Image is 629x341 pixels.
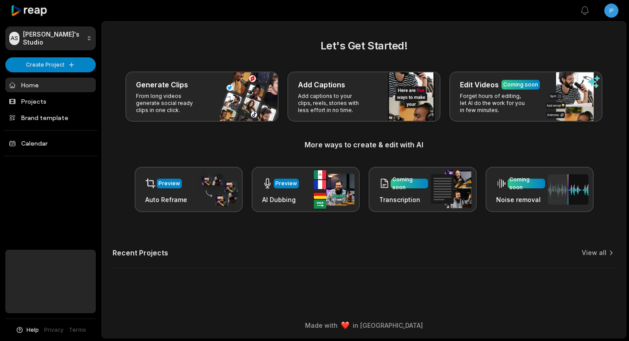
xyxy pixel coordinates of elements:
[275,180,297,187] div: Preview
[110,321,618,330] div: Made with in [GEOGRAPHIC_DATA]
[460,93,528,114] p: Forget hours of editing, let AI do the work for you in few minutes.
[496,195,545,204] h3: Noise removal
[262,195,299,204] h3: AI Dubbing
[26,326,39,334] span: Help
[5,110,96,125] a: Brand template
[5,78,96,92] a: Home
[113,248,168,257] h2: Recent Projects
[136,93,204,114] p: From long videos generate social ready clips in one click.
[582,248,606,257] a: View all
[548,174,588,205] img: noise_removal.png
[113,38,615,54] h2: Let's Get Started!
[509,176,543,191] div: Coming soon
[431,170,471,208] img: transcription.png
[5,136,96,150] a: Calendar
[9,32,19,45] div: AS
[298,79,345,90] h3: Add Captions
[392,176,426,191] div: Coming soon
[23,30,83,46] p: [PERSON_NAME]'s Studio
[136,79,188,90] h3: Generate Clips
[197,172,237,207] img: auto_reframe.png
[5,57,96,72] button: Create Project
[44,326,64,334] a: Privacy
[158,180,180,187] div: Preview
[145,195,187,204] h3: Auto Reframe
[113,139,615,150] h3: More ways to create & edit with AI
[5,94,96,109] a: Projects
[503,81,538,89] div: Coming soon
[15,326,39,334] button: Help
[298,93,366,114] p: Add captions to your clips, reels, stories with less effort in no time.
[379,195,428,204] h3: Transcription
[460,79,499,90] h3: Edit Videos
[341,322,349,330] img: heart emoji
[69,326,86,334] a: Terms
[314,170,354,209] img: ai_dubbing.png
